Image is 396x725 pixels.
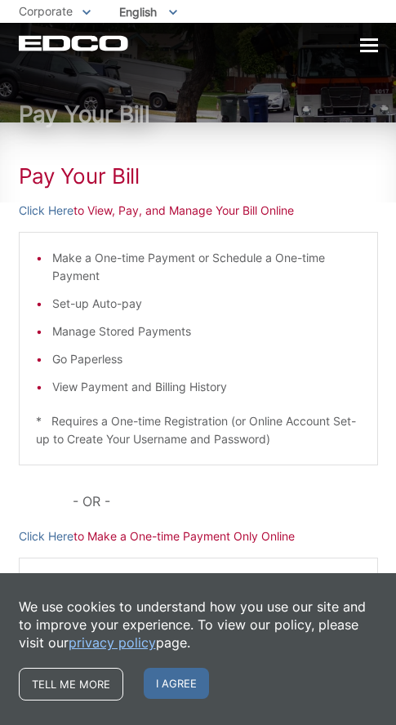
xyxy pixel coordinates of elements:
[52,249,361,285] li: Make a One-time Payment or Schedule a One-time Payment
[52,350,361,368] li: Go Paperless
[19,163,378,189] h1: Pay Your Bill
[19,102,378,127] h1: Pay Your Bill
[73,490,378,513] p: - OR -
[19,4,73,18] span: Corporate
[19,527,378,545] p: to Make a One-time Payment Only Online
[69,634,156,652] a: privacy policy
[19,202,73,220] a: Click Here
[52,378,361,396] li: View Payment and Billing History
[144,668,209,699] span: I agree
[19,527,73,545] a: Click Here
[19,35,128,51] a: EDCD logo. Return to the homepage.
[52,322,361,340] li: Manage Stored Payments
[52,295,361,313] li: Set-up Auto-pay
[19,668,123,701] a: Tell me more
[19,202,378,220] p: to View, Pay, and Manage Your Bill Online
[19,598,378,652] p: We use cookies to understand how you use our site and to improve your experience. To view our pol...
[36,412,361,448] p: * Requires a One-time Registration (or Online Account Set-up to Create Your Username and Password)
